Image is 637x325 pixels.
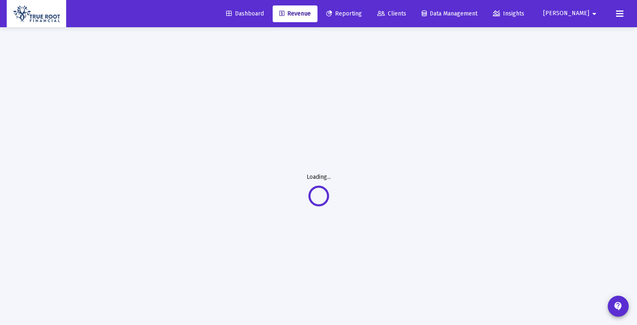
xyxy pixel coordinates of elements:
span: Reporting [326,10,362,17]
a: Reporting [320,5,369,22]
span: Revenue [279,10,311,17]
button: [PERSON_NAME] [533,5,609,22]
a: Clients [371,5,413,22]
img: Dashboard [13,5,60,22]
span: [PERSON_NAME] [543,10,589,17]
a: Data Management [415,5,484,22]
mat-icon: contact_support [613,301,623,311]
span: Insights [493,10,524,17]
a: Dashboard [219,5,271,22]
a: Insights [486,5,531,22]
span: Dashboard [226,10,264,17]
mat-icon: arrow_drop_down [589,5,599,22]
span: Data Management [422,10,477,17]
a: Revenue [273,5,317,22]
span: Clients [377,10,406,17]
